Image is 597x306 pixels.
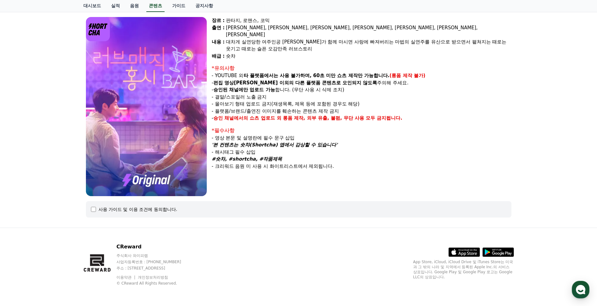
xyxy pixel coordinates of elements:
[212,79,511,87] p: - 주의해 주세요.
[212,163,511,170] p: - 크리워드 음원 미 사용 시 화이트리스트에서 제외됩니다.
[86,17,207,196] img: video
[295,80,377,86] strong: 다른 플랫폼 콘텐츠로 오인되지 않도록
[213,87,275,93] strong: 승인된 채널에만 업로드 가능
[212,156,282,162] em: #숏챠, #shortcha, #작품제목
[99,206,177,212] div: 사용 가이드 및 이용 조건에 동의합니다.
[226,38,511,53] div: 대차게 실연당한 여주인공 [PERSON_NAME]가 함께 마시면 사랑에 빠져버리는 마법의 실연주를 유산으로 받으면서 펼쳐지는 때로는 웃기고 때로는 슬픈 오감만족 러브스토리
[116,275,136,280] a: 이용약관
[2,200,42,215] a: 홈
[81,200,121,215] a: 설정
[212,38,225,53] div: 내용 :
[390,73,425,78] strong: (롱폼 제작 불가)
[212,149,511,156] p: - 해시태그 필수 삽입
[213,115,281,121] strong: 승인 채널에서의 쇼츠 업로드 외
[244,73,390,78] strong: 타 플랫폼에서는 사용 불가하며, 60초 미만 쇼츠 제작만 가능합니다.
[212,142,338,148] em: '본 컨텐츠는 숏챠(Shortcha) 앱에서 감상할 수 있습니다'
[116,266,193,271] p: 주소 : [STREET_ADDRESS]
[212,17,225,24] div: 장르 :
[58,209,65,214] span: 대화
[86,17,110,41] img: logo
[212,134,511,142] p: - 영상 본문 및 설명란에 필수 문구 삽입
[226,53,511,60] div: 숏챠
[212,53,225,60] div: 배급 :
[212,108,511,115] p: - 플랫폼/브랜드/출연진 이미지를 훼손하는 콘텐츠 제작 금지
[138,275,168,280] a: 개인정보처리방침
[283,115,403,121] strong: 롱폼 제작, 외부 유출, 불펌, 무단 사용 모두 금지됩니다.
[212,127,511,134] div: *필수사항
[212,93,511,101] p: - 결말/스포일러 노출 금지
[213,80,294,86] strong: 편집 영상[PERSON_NAME] 이외의
[116,259,193,264] p: 사업자등록번호 : [PHONE_NUMBER]
[116,253,193,258] p: 주식회사 와이피랩
[42,200,81,215] a: 대화
[20,209,24,214] span: 홈
[116,281,193,286] p: © CReward All Rights Reserved.
[116,243,193,251] p: CReward
[97,209,105,214] span: 설정
[212,115,511,122] p: -
[212,86,511,93] p: - 합니다. (무단 사용 시 삭제 조치)
[212,24,225,38] div: 출연 :
[413,259,514,280] p: App Store, iCloud, iCloud Drive 및 iTunes Store는 미국과 그 밖의 나라 및 지역에서 등록된 Apple Inc.의 서비스 상표입니다. Goo...
[212,65,511,72] div: *유의사항
[212,100,511,108] p: - 몰아보기 형태 업로드 금지(재생목록, 제목 등에 포함된 경우도 해당)
[226,17,511,24] div: 판타지, 로맨스, 코믹
[226,24,511,38] div: [PERSON_NAME], [PERSON_NAME], [PERSON_NAME], [PERSON_NAME], [PERSON_NAME], [PERSON_NAME], [PERSON...
[212,72,511,79] p: - YOUTUBE 외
